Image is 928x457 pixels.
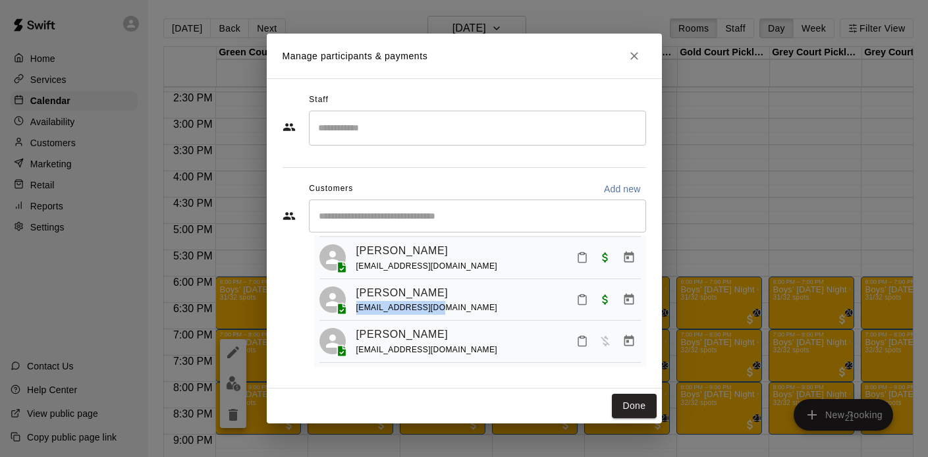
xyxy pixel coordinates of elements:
p: Add new [604,182,641,196]
div: Search staff [309,111,646,146]
span: [EMAIL_ADDRESS][DOMAIN_NAME] [356,345,498,354]
button: Manage bookings & payment [617,288,641,311]
p: Manage participants & payments [283,49,428,63]
span: Customers [309,178,353,200]
button: Mark attendance [571,288,593,311]
a: [PERSON_NAME] [356,242,449,259]
div: Ryan Weishaar [319,328,346,354]
span: Has not paid [593,335,617,346]
span: Paid with Card [593,252,617,263]
a: [PERSON_NAME] [356,326,449,343]
span: [EMAIL_ADDRESS][DOMAIN_NAME] [356,261,498,271]
div: Paxton Miller [319,244,346,271]
span: Paid with Card [593,293,617,304]
button: Mark attendance [571,246,593,269]
button: Close [622,44,646,68]
a: [PERSON_NAME] [356,284,449,302]
button: Manage bookings & payment [617,246,641,269]
button: Manage bookings & payment [617,329,641,353]
div: Start typing to search customers... [309,200,646,232]
button: Add new [599,178,646,200]
svg: Customers [283,209,296,223]
button: Mark attendance [571,330,593,352]
button: Done [612,394,656,418]
svg: Staff [283,121,296,134]
span: [EMAIL_ADDRESS][DOMAIN_NAME] [356,303,498,312]
div: Pierce Rindt [319,286,346,313]
span: Staff [309,90,328,111]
